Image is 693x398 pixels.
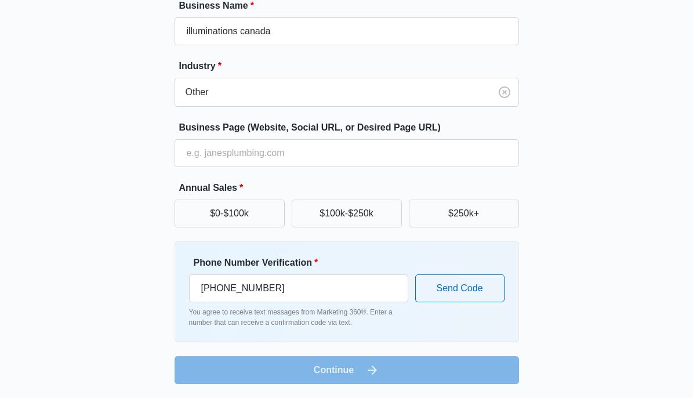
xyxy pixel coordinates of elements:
button: $100k-$250k [292,200,402,227]
button: Send Code [415,274,505,302]
button: Clear [495,83,514,102]
button: $0-$100k [175,200,285,227]
label: Annual Sales [179,181,524,195]
input: e.g. Jane's Plumbing [175,17,519,45]
p: You agree to receive text messages from Marketing 360®. Enter a number that can receive a confirm... [189,307,408,328]
input: Ex. +1-555-555-5555 [189,274,408,302]
button: $250k+ [409,200,519,227]
input: e.g. janesplumbing.com [175,139,519,167]
label: Phone Number Verification [194,256,413,270]
label: Industry [179,59,524,73]
label: Business Page (Website, Social URL, or Desired Page URL) [179,121,524,135]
